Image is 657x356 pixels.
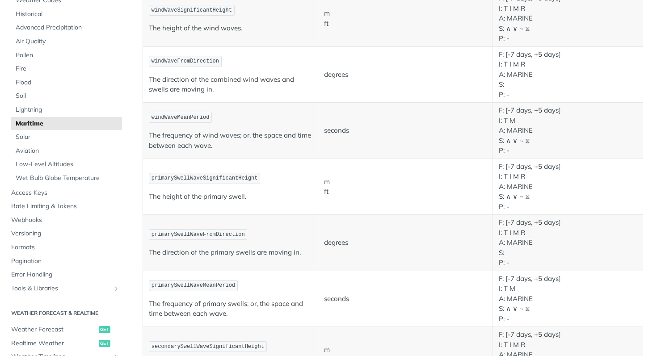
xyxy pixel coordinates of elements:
a: Historical [11,8,122,21]
span: windWaveMeanPeriod [152,114,210,121]
p: F: [-7 days, +5 days] I: T M A: MARINE S: ∧ ∨ ~ ⧖ P: - [499,274,637,324]
span: Historical [16,10,120,19]
span: Wet Bulb Globe Temperature [16,174,120,183]
span: Rate Limiting & Tokens [11,202,120,211]
span: windWaveSignificantHeight [152,7,232,13]
span: Webhooks [11,216,120,225]
p: The frequency of primary swells; or, the space and time between each wave. [149,299,312,319]
span: Low-Level Altitudes [16,160,120,169]
a: Rate Limiting & Tokens [7,200,122,213]
span: Access Keys [11,188,120,197]
p: The direction of the combined wind waves and swells are moving in. [149,75,312,95]
span: secondarySwellWaveSignificantHeight [152,343,264,350]
span: Fire [16,64,120,73]
p: seconds [324,126,487,136]
p: m ft [324,8,487,29]
span: Solar [16,133,120,142]
p: The direction of the primary swells are moving in. [149,247,312,258]
a: Solar [11,130,122,144]
p: F: [-7 days, +5 days] I: T I M R A: MARINE S: ∧ ∨ ~ ⧖ P: - [499,162,637,212]
span: Formats [11,243,120,252]
span: Flood [16,78,120,87]
p: F: [-7 days, +5 days] I: T M A: MARINE S: ∧ ∨ ~ ⧖ P: - [499,105,637,156]
a: Webhooks [7,214,122,227]
span: Lightning [16,105,120,114]
a: Realtime Weatherget [7,337,122,350]
span: primarySwellWaveMeanPeriod [152,282,235,289]
span: Realtime Weather [11,339,97,348]
span: primarySwellWaveSignificantHeight [152,175,258,181]
p: The frequency of wind waves; or, the space and time between each wave. [149,130,312,151]
a: Low-Level Altitudes [11,158,122,171]
a: Pagination [7,255,122,268]
a: Access Keys [7,186,122,200]
span: Soil [16,92,120,101]
span: windWaveFromDirection [152,58,219,64]
h2: Weather Forecast & realtime [7,309,122,317]
span: get [99,326,110,333]
a: Tools & LibrariesShow subpages for Tools & Libraries [7,282,122,295]
p: degrees [324,238,487,248]
a: Soil [11,89,122,103]
p: seconds [324,294,487,304]
p: degrees [324,70,487,80]
span: Air Quality [16,37,120,46]
a: Lightning [11,103,122,117]
a: Error Handling [7,268,122,281]
span: Pollen [16,51,120,60]
a: Fire [11,62,122,75]
span: Tools & Libraries [11,284,110,293]
a: Wet Bulb Globe Temperature [11,172,122,185]
span: Versioning [11,229,120,238]
span: Advanced Precipitation [16,23,120,32]
a: Pollen [11,49,122,62]
button: Show subpages for Tools & Libraries [113,285,120,292]
p: m ft [324,177,487,197]
a: Flood [11,76,122,89]
p: F: [-7 days, +5 days] I: T I M R A: MARINE S: P: - [499,218,637,268]
a: Advanced Precipitation [11,21,122,34]
span: Weather Forecast [11,325,97,334]
a: Aviation [11,144,122,158]
a: Formats [7,241,122,254]
a: Weather Forecastget [7,323,122,336]
p: F: [-7 days, +5 days] I: T I M R A: MARINE S: P: - [499,50,637,100]
a: Air Quality [11,35,122,48]
span: Pagination [11,257,120,266]
span: Error Handling [11,270,120,279]
span: Aviation [16,147,120,155]
p: The height of the wind waves. [149,23,312,34]
a: Maritime [11,117,122,130]
span: primarySwellWaveFromDirection [152,231,245,238]
span: Maritime [16,119,120,128]
a: Versioning [7,227,122,240]
p: The height of the primary swell. [149,192,312,202]
span: get [99,340,110,347]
